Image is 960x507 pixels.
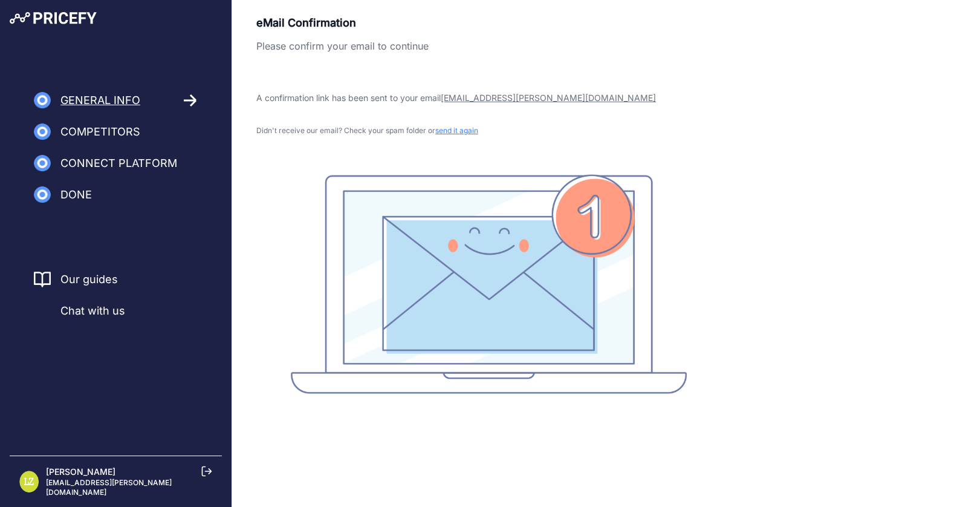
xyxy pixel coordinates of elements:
[34,303,125,319] a: Chat with us
[60,155,177,172] span: Connect Platform
[256,15,721,31] p: eMail Confirmation
[60,271,118,288] a: Our guides
[441,93,656,103] span: [EMAIL_ADDRESS][PERSON_NAME][DOMAIN_NAME]
[10,12,97,24] img: Pricefy Logo
[256,39,721,53] p: Please confirm your email to continue
[60,303,125,319] span: Chat with us
[256,92,721,104] p: A confirmation link has been sent to your email
[435,126,478,135] span: send it again
[256,126,721,136] p: Didn't receive our email? Check your spam folder or
[46,478,212,497] p: [EMAIL_ADDRESS][PERSON_NAME][DOMAIN_NAME]
[60,92,140,109] span: General Info
[46,466,212,478] p: [PERSON_NAME]
[60,123,140,140] span: Competitors
[60,186,92,203] span: Done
